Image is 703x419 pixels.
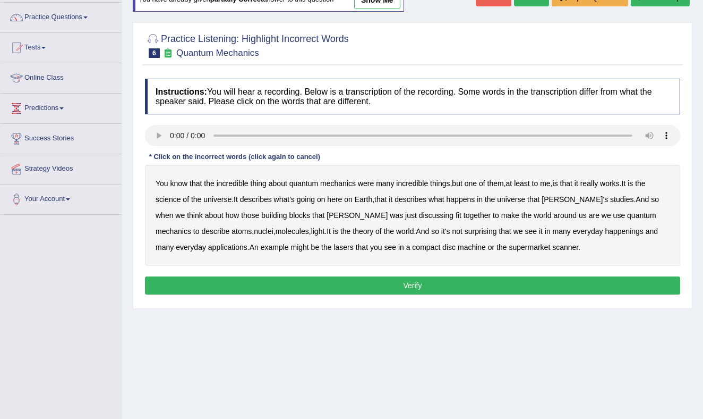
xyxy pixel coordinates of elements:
b: mechanics [156,227,191,236]
b: many [376,179,394,188]
b: many [156,243,174,252]
b: building [261,211,287,220]
span: 6 [149,48,160,58]
a: Strategy Videos [1,154,122,181]
b: me [540,179,550,188]
b: molecules [276,227,309,236]
b: world [396,227,414,236]
b: that [190,179,202,188]
b: so [651,195,659,204]
b: the [321,243,331,252]
b: happenings [605,227,643,236]
b: describe [201,227,229,236]
b: science [156,195,181,204]
a: Tests [1,33,122,60]
b: nuclei [254,227,273,236]
h4: You will hear a recording. Below is a transcription of the recording. Some words in the transcrip... [145,79,680,114]
b: not [452,227,462,236]
b: the [204,179,214,188]
b: but [452,179,462,188]
b: in [398,243,404,252]
b: describes [395,195,426,204]
b: a [406,243,410,252]
b: applications [208,243,247,252]
b: were [358,179,374,188]
b: really [580,179,598,188]
b: the [521,211,531,220]
b: think [187,211,203,220]
b: fit [456,211,461,220]
b: that [356,243,368,252]
b: or [488,243,494,252]
b: studies [610,195,633,204]
b: we [175,211,185,220]
b: in [477,195,483,204]
b: it's [441,227,450,236]
small: Exam occurring question [162,48,174,58]
b: that [312,211,324,220]
h2: Practice Listening: Highlight Incorrect Words [145,31,349,58]
a: Online Class [1,63,122,90]
b: surprising [465,227,497,236]
b: and [646,227,658,236]
b: It [622,179,626,188]
b: theory [353,227,373,236]
b: You [156,179,168,188]
b: quantum [627,211,656,220]
b: about [269,179,287,188]
b: at [506,179,512,188]
b: when [156,211,173,220]
b: universe [203,195,232,204]
b: describes [240,195,272,204]
b: about [205,211,224,220]
b: the [635,179,645,188]
b: of [183,195,189,204]
b: world [534,211,551,220]
b: them [487,179,504,188]
b: happens [447,195,475,204]
b: those [241,211,259,220]
b: that [374,195,387,204]
b: is [333,227,338,236]
b: An [250,243,259,252]
b: supermarket [509,243,550,252]
b: that [527,195,539,204]
b: what [428,195,444,204]
b: it [389,195,392,204]
b: what's [274,195,295,204]
b: least [514,179,530,188]
b: [PERSON_NAME]'s [542,195,608,204]
b: quantum [289,179,318,188]
b: might [290,243,308,252]
b: around [554,211,577,220]
a: Success Stories [1,124,122,150]
b: just [405,211,417,220]
b: And [416,227,429,236]
a: Practice Questions [1,3,122,29]
b: the [191,195,201,204]
b: together [464,211,491,220]
a: Predictions [1,94,122,120]
b: scanner [552,243,578,252]
b: us [579,211,587,220]
b: on [344,195,353,204]
b: [PERSON_NAME] [327,211,388,220]
b: thing [251,179,267,188]
div: , , , . . , . , , , . . . . [145,165,680,266]
b: mechanics [320,179,356,188]
b: compact [412,243,440,252]
b: here [327,195,342,204]
b: it [575,179,578,188]
b: going [297,195,315,204]
b: everyday [176,243,206,252]
b: light [311,227,325,236]
b: incredible [217,179,248,188]
b: And [636,195,649,204]
b: be [311,243,320,252]
b: on [317,195,325,204]
div: * Click on the incorrect words (click again to cancel) [145,152,324,162]
b: lasers [333,243,353,252]
b: that [560,179,572,188]
b: to [193,227,200,236]
b: we [602,211,611,220]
